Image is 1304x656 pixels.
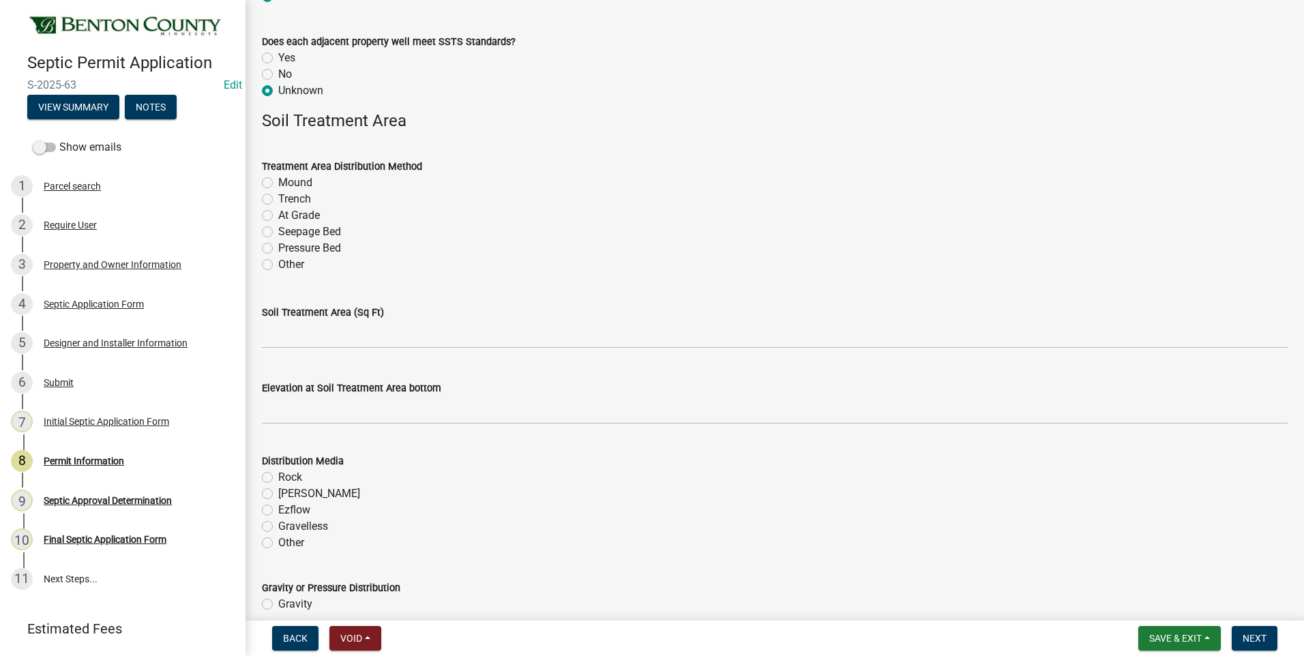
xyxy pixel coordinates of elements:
[278,596,312,612] label: Gravity
[11,214,33,236] div: 2
[11,450,33,472] div: 8
[11,528,33,550] div: 10
[44,181,101,191] div: Parcel search
[44,220,97,230] div: Require User
[33,139,121,155] label: Show emails
[44,417,169,426] div: Initial Septic Application Form
[11,332,33,354] div: 5
[11,372,33,393] div: 6
[224,78,242,91] wm-modal-confirm: Edit Application Number
[278,83,323,99] label: Unknown
[11,615,224,642] a: Estimated Fees
[262,111,1288,131] h4: Soil Treatment Area
[44,260,181,269] div: Property and Owner Information
[1149,633,1202,644] span: Save & Exit
[11,568,33,590] div: 11
[27,78,218,91] span: S-2025-63
[27,95,119,119] button: View Summary
[278,518,328,535] label: Gravelless
[27,14,224,39] img: Benton County, Minnesota
[278,612,320,629] label: Pressure
[278,256,304,273] label: Other
[272,626,318,651] button: Back
[278,175,312,191] label: Mound
[329,626,381,651] button: Void
[283,633,308,644] span: Back
[1243,633,1266,644] span: Next
[11,490,33,511] div: 9
[262,384,441,393] label: Elevation at Soil Treatment Area bottom
[278,50,295,66] label: Yes
[125,95,177,119] button: Notes
[44,496,172,505] div: Septic Approval Determination
[278,486,360,502] label: [PERSON_NAME]
[278,224,341,240] label: Seepage Bed
[27,102,119,113] wm-modal-confirm: Summary
[125,102,177,113] wm-modal-confirm: Notes
[262,457,344,466] label: Distribution Media
[262,38,516,47] label: Does each adjacent property well meet SSTS Standards?
[262,162,422,172] label: Treatment Area Distribution Method
[11,175,33,197] div: 1
[44,338,188,348] div: Designer and Installer Information
[224,78,242,91] a: Edit
[278,66,292,83] label: No
[44,535,166,544] div: Final Septic Application Form
[278,191,311,207] label: Trench
[11,293,33,315] div: 4
[44,378,74,387] div: Submit
[1138,626,1221,651] button: Save & Exit
[11,411,33,432] div: 7
[44,456,124,466] div: Permit Information
[340,633,362,644] span: Void
[44,299,144,309] div: Septic Application Form
[262,584,400,593] label: Gravity or Pressure Distribution
[278,207,320,224] label: At Grade
[278,502,310,518] label: Ezflow
[11,254,33,275] div: 3
[278,469,302,486] label: Rock
[262,308,384,318] label: Soil Treatment Area (Sq Ft)
[1232,626,1277,651] button: Next
[278,240,341,256] label: Pressure Bed
[27,53,235,73] h4: Septic Permit Application
[278,535,304,551] label: Other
